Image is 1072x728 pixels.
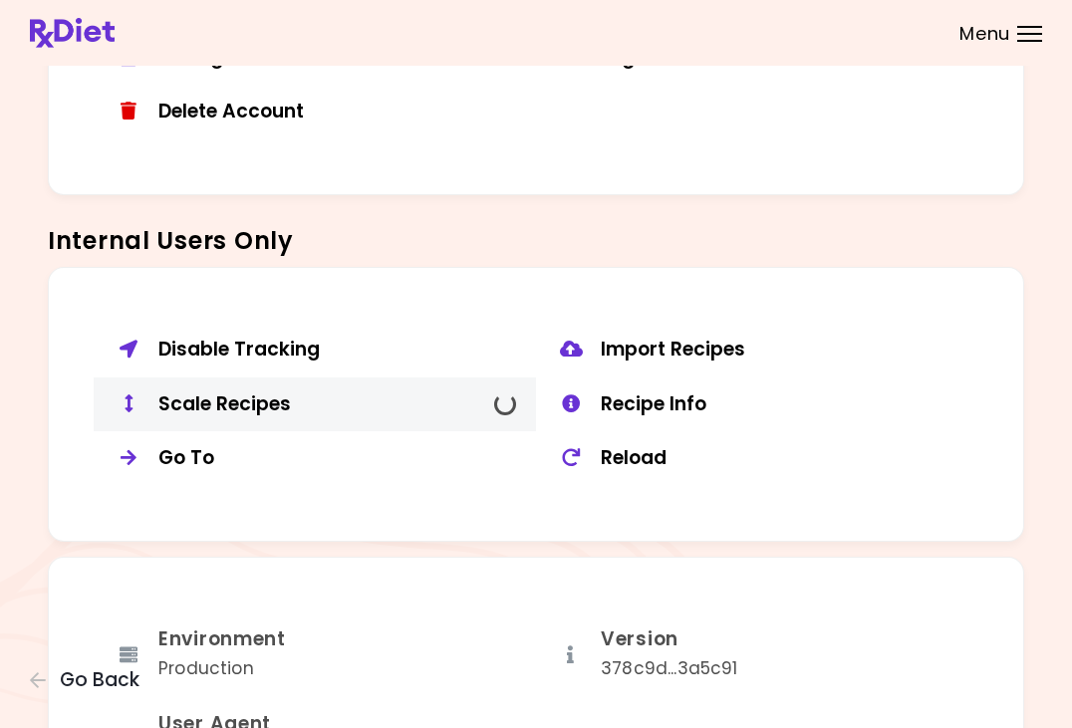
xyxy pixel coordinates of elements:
button: Go Back [30,669,149,691]
div: Environment [158,627,286,652]
button: Go To [94,431,536,486]
div: Scale Recipes [158,392,521,417]
div: Version [601,627,738,652]
div: Disable Tracking [158,338,521,363]
div: Production [158,655,286,682]
div: Change Password [158,46,521,71]
div: Logout [601,46,963,71]
button: Disable Tracking [94,323,536,377]
button: Scale Recipes [94,377,536,432]
img: RxDiet [30,18,115,48]
div: Recipe Info [601,392,963,417]
button: Import Recipes [536,323,978,377]
h3: Internal Users Only [48,225,1024,257]
div: Go To [158,446,521,471]
button: Reload [536,431,978,486]
div: Reload [601,446,963,471]
span: 378c9dd1605450889511a13d33bc9281573a5c91 [601,656,738,680]
div: Import Recipes [601,338,963,363]
button: Recipe Info [536,377,978,432]
span: Go Back [60,669,139,691]
span: Menu [959,25,1010,43]
div: Delete Account [158,100,521,124]
button: Delete Account [94,85,536,139]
